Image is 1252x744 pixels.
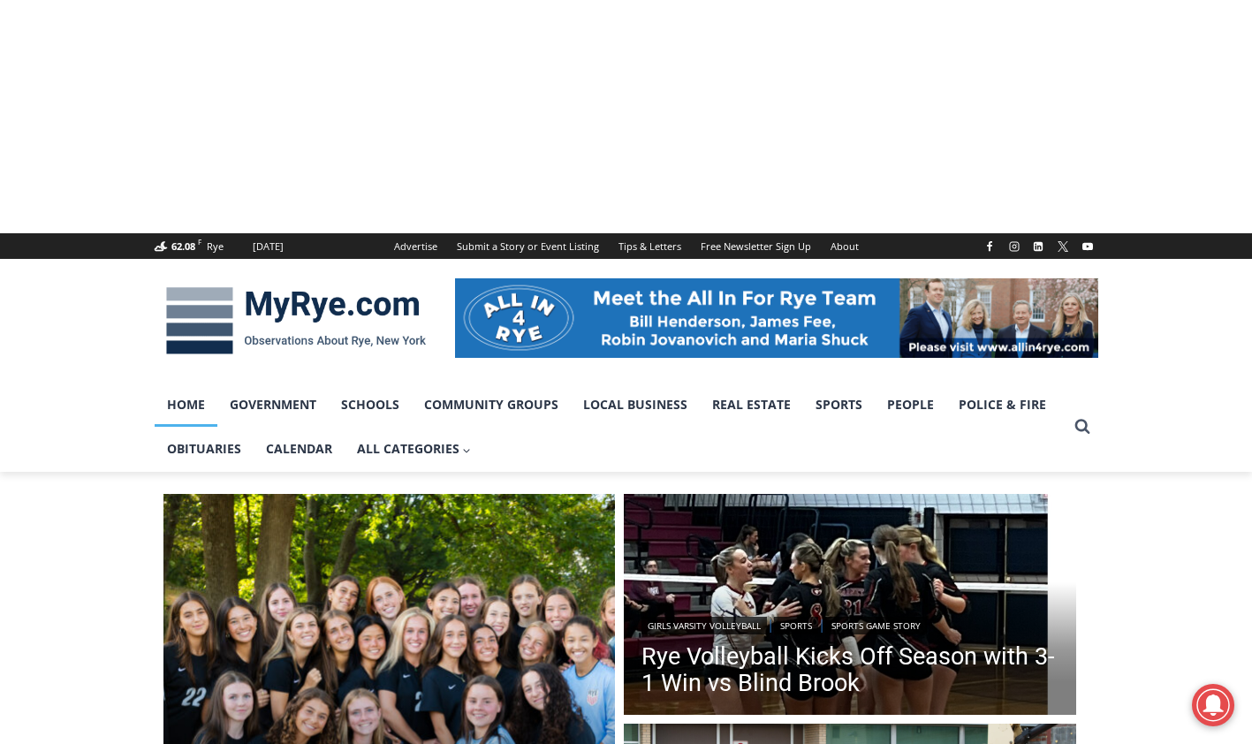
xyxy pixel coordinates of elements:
div: Rye [207,239,224,254]
a: Sports [774,617,818,634]
a: Facebook [979,236,1000,257]
a: Read More Rye Volleyball Kicks Off Season with 3-1 Win vs Blind Brook [624,494,1076,720]
a: Instagram [1004,236,1025,257]
a: Home [155,383,217,427]
a: Tips & Letters [609,233,691,259]
img: MyRye.com [155,275,437,367]
a: Rye Volleyball Kicks Off Season with 3-1 Win vs Blind Brook [641,643,1059,696]
a: Real Estate [700,383,803,427]
nav: Secondary Navigation [384,233,869,259]
a: Government [217,383,329,427]
a: Advertise [384,233,447,259]
span: 62.08 [171,239,195,253]
a: Obituaries [155,427,254,471]
span: F [198,237,201,247]
a: About [821,233,869,259]
a: X [1052,236,1074,257]
a: Girls Varsity Volleyball [641,617,767,634]
a: Sports [803,383,875,427]
a: Local Business [571,383,700,427]
a: Calendar [254,427,345,471]
nav: Primary Navigation [155,383,1066,472]
a: Submit a Story or Event Listing [447,233,609,259]
a: YouTube [1077,236,1098,257]
a: All Categories [345,427,484,471]
a: People [875,383,946,427]
button: View Search Form [1066,411,1098,443]
a: Police & Fire [946,383,1059,427]
a: Free Newsletter Sign Up [691,233,821,259]
span: All Categories [357,439,472,459]
a: Schools [329,383,412,427]
a: Linkedin [1028,236,1049,257]
a: Community Groups [412,383,571,427]
img: (PHOTO: The Rye Volleyball team huddles during the first set against Harrison on Thursday, Octobe... [624,494,1076,720]
img: All in for Rye [455,278,1098,358]
div: | | [641,613,1059,634]
div: [DATE] [253,239,284,254]
a: Sports Game Story [825,617,927,634]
